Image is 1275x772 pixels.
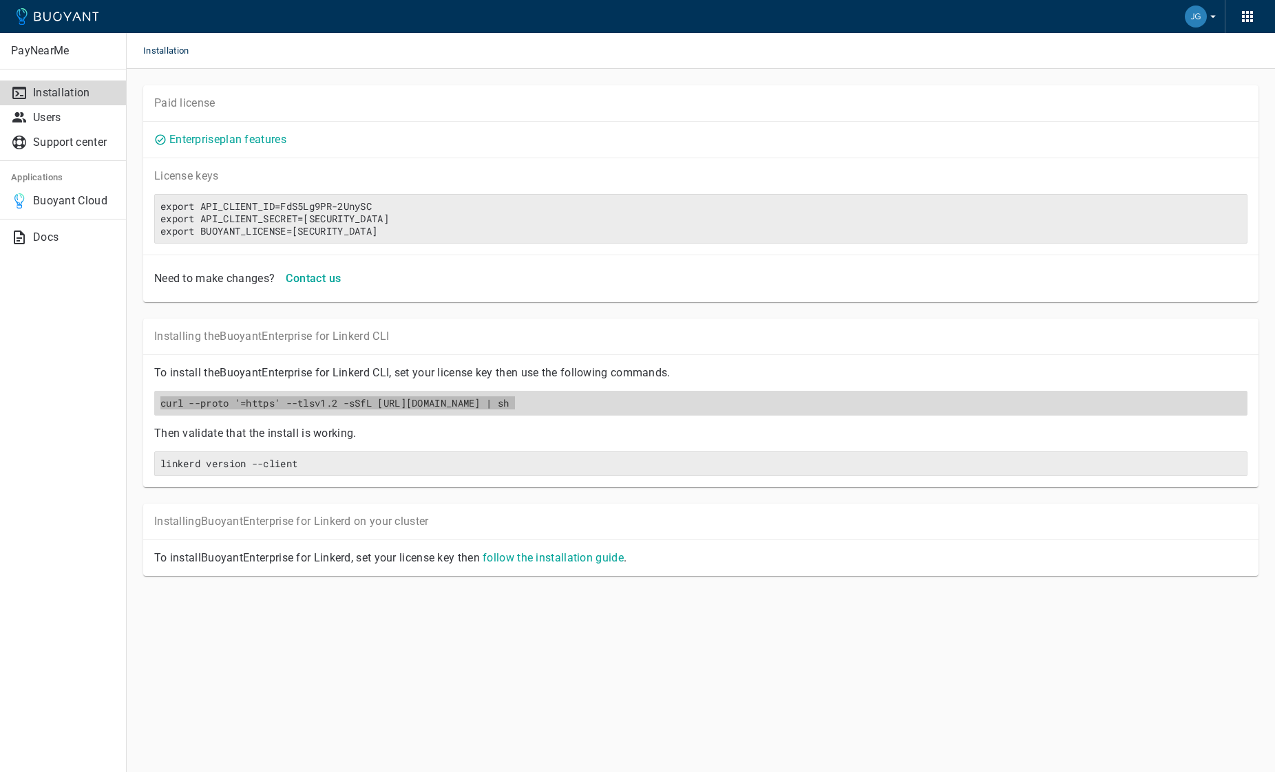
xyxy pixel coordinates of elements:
[33,86,115,100] p: Installation
[280,266,346,291] button: Contact us
[154,330,1247,343] p: Installing the Buoyant Enterprise for Linkerd CLI
[154,515,1247,528] p: Installing Buoyant Enterprise for Linkerd on your cluster
[33,194,115,208] p: Buoyant Cloud
[149,266,275,286] div: Need to make changes?
[154,427,1247,440] p: Then validate that the install is working.
[154,366,1247,380] p: To install the Buoyant Enterprise for Linkerd CLI, set your license key then use the following co...
[160,200,1241,237] h6: export API_CLIENT_ID=FdS5Lg9PR-2UnySCexport API_CLIENT_SECRET=[SECURITY_DATA]export BUOYANT_LICEN...
[33,111,115,125] p: Users
[160,397,1241,409] h6: curl --proto '=https' --tlsv1.2 -sSfL [URL][DOMAIN_NAME] | sh
[169,133,286,146] a: Enterpriseplan features
[160,458,1241,470] h6: linkerd version --client
[1185,6,1207,28] img: Jordan Gregory
[154,96,1247,110] p: Paid license
[33,136,115,149] p: Support center
[143,33,206,69] span: Installation
[11,172,115,183] h5: Applications
[286,272,341,286] h4: Contact us
[33,230,115,244] p: Docs
[483,551,624,564] a: follow the installation guide
[154,169,1247,183] p: License key s
[280,271,346,284] a: Contact us
[11,44,115,58] p: PayNearMe
[154,551,1247,565] p: To install Buoyant Enterprise for Linkerd, set your license key then .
